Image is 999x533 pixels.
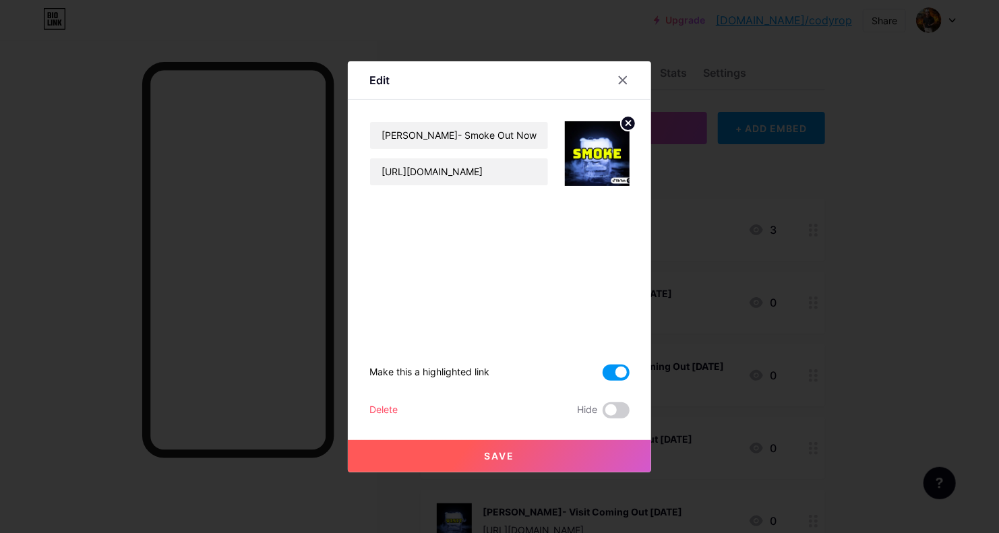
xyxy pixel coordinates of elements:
input: Title [370,122,548,149]
div: Make this a highlighted link [369,365,489,381]
span: Hide [577,402,597,418]
span: Save [485,450,515,462]
img: link_thumbnail [565,121,630,186]
input: URL [370,158,548,185]
div: Edit [369,72,390,88]
button: Save [348,440,651,472]
div: Delete [369,402,398,418]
